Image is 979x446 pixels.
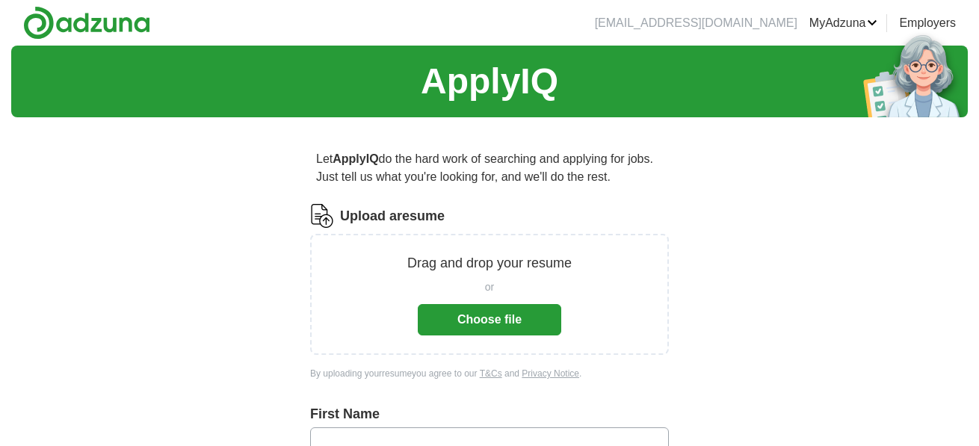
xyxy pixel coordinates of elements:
strong: ApplyIQ [333,152,378,165]
label: First Name [310,404,669,424]
li: [EMAIL_ADDRESS][DOMAIN_NAME] [595,14,797,32]
h1: ApplyIQ [421,55,558,108]
a: Privacy Notice [522,368,579,379]
a: T&Cs [480,368,502,379]
img: Adzuna logo [23,6,150,40]
a: MyAdzuna [809,14,878,32]
label: Upload a resume [340,206,445,226]
a: Employers [899,14,956,32]
p: Drag and drop your resume [407,253,572,273]
p: Let do the hard work of searching and applying for jobs. Just tell us what you're looking for, an... [310,144,669,192]
button: Choose file [418,304,561,335]
img: CV Icon [310,204,334,228]
div: By uploading your resume you agree to our and . [310,367,669,380]
span: or [485,279,494,295]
